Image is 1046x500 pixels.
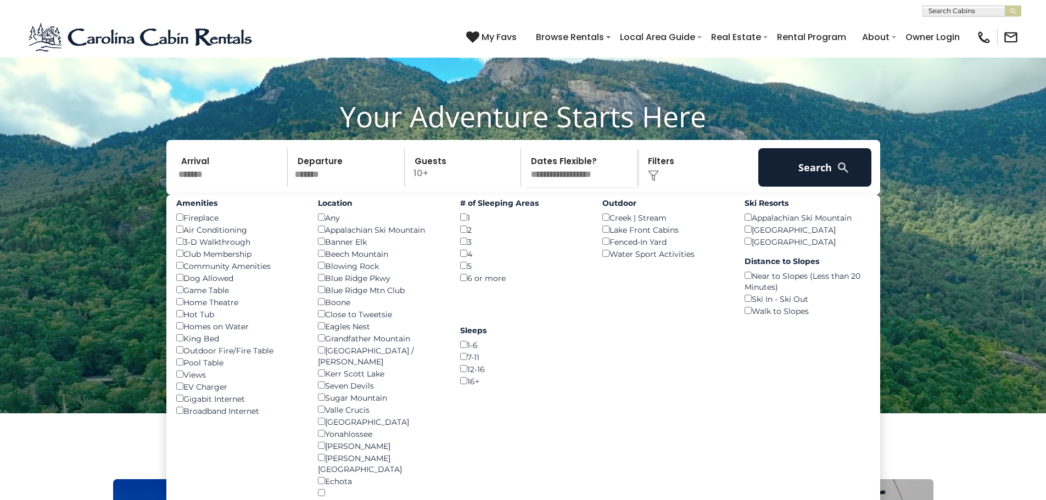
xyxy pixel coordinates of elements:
div: Lake Front Cabins [602,223,728,235]
div: Broadband Internet [176,405,302,417]
div: Hot Tub [176,308,302,320]
a: My Favs [466,30,519,44]
a: Local Area Guide [614,27,701,47]
div: 5 [460,260,586,272]
div: Blue Ridge Mtn Club [318,284,444,296]
div: [GEOGRAPHIC_DATA] [318,415,444,428]
div: Any [318,211,444,223]
label: Sleeps [460,325,586,336]
div: Echota [318,475,444,487]
div: 6 or more [460,272,586,284]
div: Fenced-In Yard [602,235,728,248]
div: Beech Mountain [318,248,444,260]
button: Search [758,148,872,187]
label: # of Sleeping Areas [460,198,586,209]
div: Fireplace [176,211,302,223]
div: Blowing Rock [318,260,444,272]
img: mail-regular-black.png [1003,30,1019,45]
div: Homes on Water [176,320,302,332]
div: Club Membership [176,248,302,260]
h3: Select Your Destination [111,441,935,479]
div: 12-16 [460,363,586,375]
div: Pool Table [176,356,302,368]
div: Views [176,368,302,380]
div: Ski In - Ski Out [745,293,870,305]
img: Blue-2.png [27,21,255,54]
div: 3 [460,235,586,248]
label: Location [318,198,444,209]
div: 7-11 [460,351,586,363]
div: Close to Tweetsie [318,308,444,320]
span: My Favs [482,30,517,44]
div: [PERSON_NAME][GEOGRAPHIC_DATA] [318,452,444,475]
a: Browse Rentals [530,27,609,47]
img: filter--v1.png [648,170,659,181]
div: Appalachian Ski Mountain [745,211,870,223]
div: Walk to Slopes [745,305,870,317]
div: Dog Allowed [176,272,302,284]
div: Game Table [176,284,302,296]
a: Owner Login [900,27,965,47]
div: [PERSON_NAME] [318,440,444,452]
div: Home Theatre [176,296,302,308]
a: About [857,27,895,47]
div: 16+ [460,375,586,387]
div: [GEOGRAPHIC_DATA] [745,235,870,248]
div: Air Conditioning [176,223,302,235]
div: Near to Slopes (Less than 20 Minutes) [745,269,870,293]
div: 1-6 [460,339,586,351]
img: search-regular-white.png [836,161,850,175]
div: Sugar Mountain [318,391,444,403]
div: Blue Ridge Pkwy [318,272,444,284]
div: Valle Crucis [318,403,444,415]
div: 1 [460,211,586,223]
div: Gigabit Internet [176,392,302,405]
div: EV Charger [176,380,302,392]
img: phone-regular-black.png [976,30,992,45]
div: 3-D Walkthrough [176,235,302,248]
a: Real Estate [706,27,767,47]
div: Boone [318,296,444,308]
p: 10+ [408,148,521,187]
div: 4 [460,248,586,260]
label: Distance to Slopes [745,256,870,267]
div: Water Sport Activities [602,248,728,260]
div: [GEOGRAPHIC_DATA] / [PERSON_NAME] [318,344,444,367]
div: [GEOGRAPHIC_DATA] [745,223,870,235]
label: Outdoor [602,198,728,209]
div: 2 [460,223,586,235]
div: King Bed [176,332,302,344]
label: Ski Resorts [745,198,870,209]
div: Kerr Scott Lake [318,367,444,379]
div: Outdoor Fire/Fire Table [176,344,302,356]
div: Community Amenities [176,260,302,272]
h1: Your Adventure Starts Here [8,99,1038,133]
div: Banner Elk [318,235,444,248]
label: Amenities [176,198,302,209]
div: Seven Devils [318,379,444,391]
a: Rental Program [771,27,852,47]
div: Creek | Stream [602,211,728,223]
div: Grandfather Mountain [318,332,444,344]
div: Yonahlossee [318,428,444,440]
div: Appalachian Ski Mountain [318,223,444,235]
div: Eagles Nest [318,320,444,332]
